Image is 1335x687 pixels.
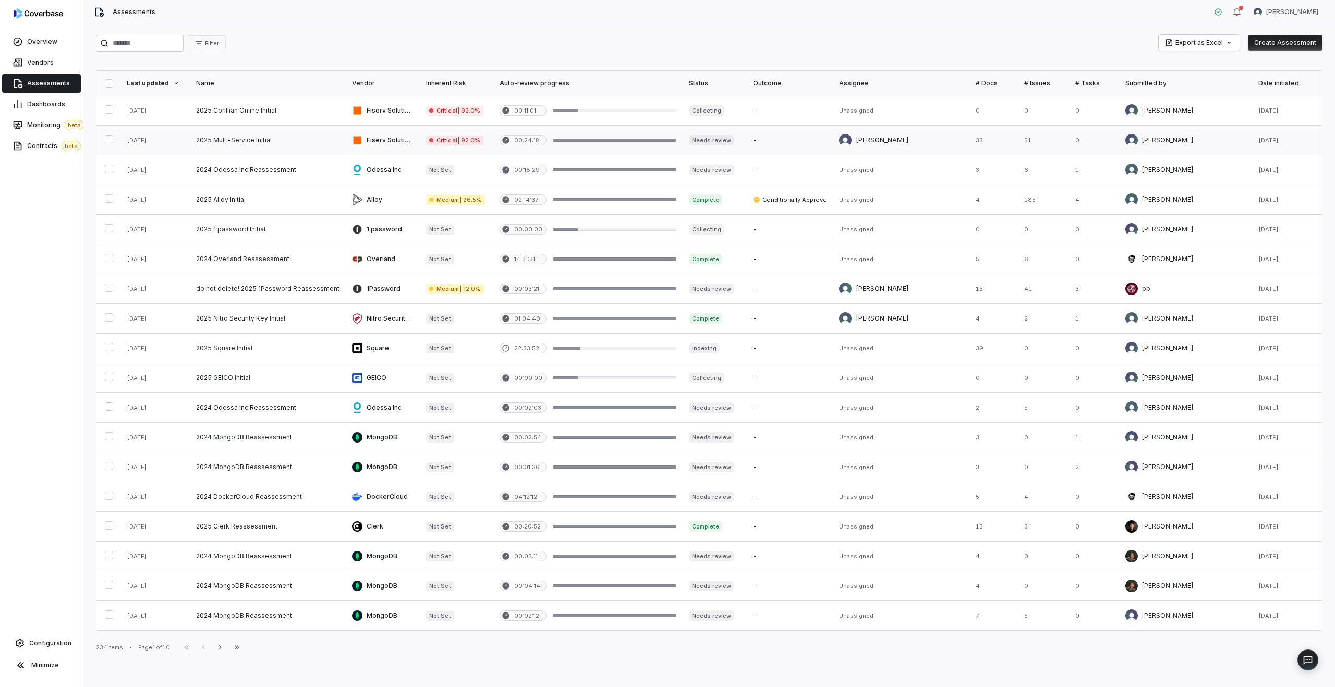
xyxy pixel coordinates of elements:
[352,79,414,88] div: Vendor
[1125,104,1138,117] img: Brian Ball avatar
[31,661,59,669] span: Minimize
[27,141,81,151] span: Contracts
[2,95,81,114] a: Dashboards
[1125,401,1138,414] img: Zi Chong Kao avatar
[2,32,81,51] a: Overview
[747,512,833,542] td: -
[747,571,833,601] td: -
[96,644,123,652] div: 234 items
[747,274,833,304] td: -
[747,215,833,244] td: -
[27,100,65,108] span: Dashboards
[129,644,132,651] div: •
[27,120,84,130] span: Monitoring
[747,334,833,363] td: -
[1125,490,1138,503] img: Gus Cuddy avatar
[65,120,84,130] span: beta
[1024,79,1063,88] div: # Issues
[27,58,54,67] span: Vendors
[29,639,71,647] span: Configuration
[1125,193,1138,206] img: Zi Chong Kao avatar
[1125,223,1138,236] img: Amanda Pettenati avatar
[1266,8,1318,16] span: [PERSON_NAME]
[2,116,81,134] a: Monitoringbeta
[4,634,79,653] a: Configuration
[1075,79,1113,88] div: # Tasks
[1125,550,1138,562] img: Jen Hsin avatar
[2,74,81,93] a: Assessments
[1125,580,1138,592] img: Jen Hsin avatar
[747,452,833,482] td: -
[1125,283,1138,295] img: pb null avatar
[1125,461,1138,473] img: David Gold avatar
[753,79,827,88] div: Outcome
[205,40,219,47] span: Filter
[747,601,833,631] td: -
[747,542,833,571] td: -
[138,644,170,652] div: Page 1 of 10
[1125,520,1138,533] img: Clarence Chio avatar
[747,423,833,452] td: -
[426,79,487,88] div: Inherent Risk
[976,79,1012,88] div: # Docs
[1254,8,1262,16] img: Lili Jiang avatar
[747,244,833,274] td: -
[839,134,852,146] img: David Gold avatar
[127,79,184,88] div: Last updated
[747,96,833,126] td: -
[1247,4,1325,20] button: Lili Jiang avatar[PERSON_NAME]
[1159,35,1240,51] button: Export as Excel
[1125,372,1138,384] img: Brian Ball avatar
[2,137,81,155] a: Contractsbeta
[1125,79,1246,88] div: Submitted by
[113,8,155,16] span: Assessments
[1125,134,1138,146] img: Brian Ball avatar
[1125,164,1138,176] img: Zi Chong Kao avatar
[27,79,70,88] span: Assessments
[839,312,852,325] img: Lili Jiang avatar
[747,304,833,334] td: -
[1125,312,1138,325] img: Zi Chong Kao avatar
[4,655,79,676] button: Minimize
[62,141,81,151] span: beta
[27,38,57,46] span: Overview
[747,482,833,512] td: -
[14,8,63,19] img: logo-D7KZi-bG.svg
[1125,342,1138,354] img: Brian Ball avatar
[839,283,852,295] img: Danny Higdon avatar
[1125,609,1138,622] img: David Gold avatar
[188,35,226,51] button: Filter
[747,155,833,185] td: -
[1125,253,1138,265] img: Gus Cuddy avatar
[196,79,339,88] div: Name
[500,79,676,88] div: Auto-review progress
[747,126,833,155] td: -
[839,79,963,88] div: Assignee
[747,393,833,423] td: -
[1248,35,1322,51] button: Create Assessment
[1125,431,1138,444] img: David Gold avatar
[747,363,833,393] td: -
[2,53,81,72] a: Vendors
[1258,79,1314,88] div: Date initiated
[689,79,741,88] div: Status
